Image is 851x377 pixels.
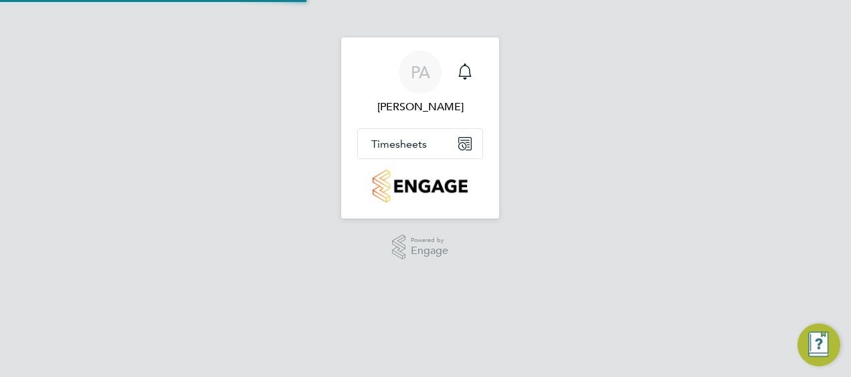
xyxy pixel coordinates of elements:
[341,37,499,219] nav: Main navigation
[392,235,449,260] a: Powered byEngage
[357,170,483,203] a: Go to home page
[411,64,430,81] span: PA
[373,170,467,203] img: countryside-properties-logo-retina.png
[357,51,483,115] a: PA[PERSON_NAME]
[411,235,448,246] span: Powered by
[357,99,483,115] span: Paul Adcock
[371,138,427,150] span: Timesheets
[358,129,482,158] button: Timesheets
[411,245,448,257] span: Engage
[797,324,840,366] button: Engage Resource Center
